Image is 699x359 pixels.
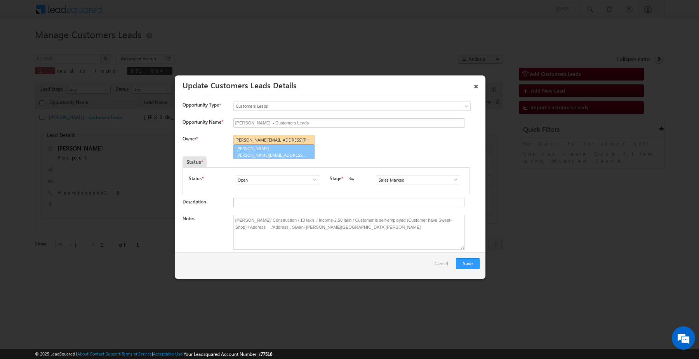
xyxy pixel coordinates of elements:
[261,351,272,357] span: 77516
[189,175,202,182] label: Status
[153,351,183,356] a: Acceptable Use
[183,199,206,205] label: Description
[183,102,219,109] span: Opportunity Type
[90,351,120,356] a: Contact Support
[40,41,130,51] div: Chat with us now
[377,175,460,184] input: Type to Search
[303,136,313,144] a: Show All Items
[234,103,439,110] span: Customers Leads
[233,135,315,144] input: Type to Search
[184,351,272,357] span: Your Leadsquared Account Number is
[183,136,198,142] label: Owner
[236,175,319,184] input: Type to Search
[330,175,341,182] label: Stage
[308,176,317,184] a: Show All Items
[233,144,315,159] a: [PERSON_NAME]
[77,351,89,356] a: About
[183,215,195,221] label: Notes
[183,79,297,90] a: Update Customers Leads Details
[127,4,146,23] div: Minimize live chat window
[236,152,306,158] span: [PERSON_NAME][EMAIL_ADDRESS][PERSON_NAME][DOMAIN_NAME]
[35,350,272,358] span: © 2025 LeadSquared | | | | |
[449,176,458,184] a: Show All Items
[456,258,480,269] button: Save
[13,41,33,51] img: d_60004797649_company_0_60004797649
[106,240,141,250] em: Start Chat
[469,78,483,92] a: ×
[435,258,452,273] a: Cancel
[10,72,142,233] textarea: Type your message and hit 'Enter'
[183,119,223,125] label: Opportunity Name
[122,351,152,356] a: Terms of Service
[233,102,471,111] a: Customers Leads
[183,156,207,167] div: Status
